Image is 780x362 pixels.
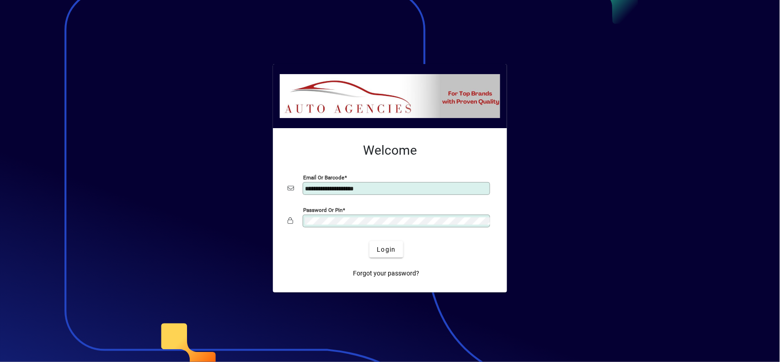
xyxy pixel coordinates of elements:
h2: Welcome [288,143,492,158]
mat-label: Email or Barcode [303,174,344,181]
span: Login [377,245,395,254]
span: Forgot your password? [353,269,420,278]
a: Forgot your password? [350,265,423,281]
mat-label: Password or Pin [303,207,342,213]
button: Login [369,241,403,258]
